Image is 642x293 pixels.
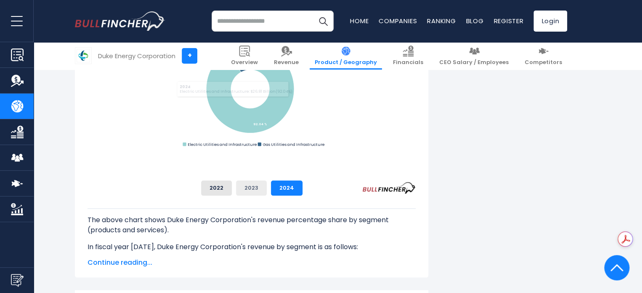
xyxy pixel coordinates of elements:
[253,122,267,126] tspan: 92.04 %
[263,142,324,147] text: Gas Utilities and Infrastructure
[427,16,456,25] a: Ranking
[88,258,416,268] span: Continue reading...
[88,242,416,252] p: In fiscal year [DATE], Duke Energy Corporation's revenue by segment is as follows:
[533,11,567,32] a: Login
[98,51,175,61] div: Duke Energy Corporation
[466,16,483,25] a: Blog
[231,59,258,66] span: Overview
[75,11,165,31] img: bullfincher logo
[388,42,428,70] a: Financials
[182,48,197,64] a: +
[75,48,91,64] img: DUK logo
[434,42,514,70] a: CEO Salary / Employees
[379,16,417,25] a: Companies
[313,11,334,32] button: Search
[350,16,369,25] a: Home
[393,59,423,66] span: Financials
[226,42,263,70] a: Overview
[520,42,567,70] a: Competitors
[269,42,304,70] a: Revenue
[88,5,416,174] svg: Duke Energy Corporation's Revenue Share by Segment
[525,59,562,66] span: Competitors
[274,59,299,66] span: Revenue
[201,180,232,196] button: 2022
[310,42,382,70] a: Product / Geography
[493,16,523,25] a: Register
[236,180,267,196] button: 2023
[75,11,165,31] a: Go to homepage
[188,142,257,147] text: Electric Utilities and Infrastructure
[439,59,509,66] span: CEO Salary / Employees
[315,59,377,66] span: Product / Geography
[271,180,302,196] button: 2024
[88,215,416,235] p: The above chart shows Duke Energy Corporation's revenue percentage share by segment (products and...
